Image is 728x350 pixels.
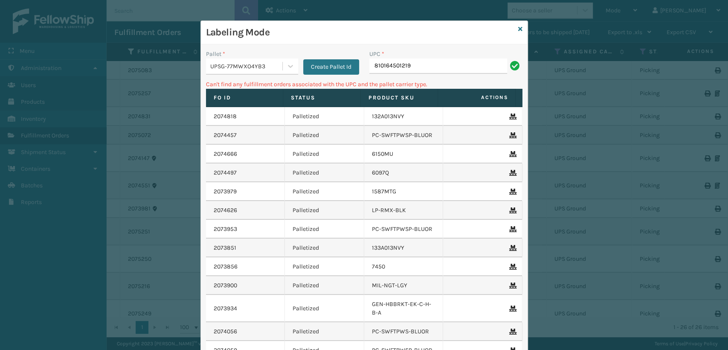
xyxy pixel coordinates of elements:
td: PC-SWFTPWSP-BLUOR [364,220,444,239]
a: 2073979 [214,187,237,196]
i: Remove From Pallet [509,264,514,270]
a: 2073934 [214,304,237,313]
a: 2073856 [214,262,238,271]
i: Remove From Pallet [509,329,514,335]
td: 7450 [364,257,444,276]
td: 133A013NVY [364,239,444,257]
label: Status [291,94,353,102]
td: Palletized [285,257,364,276]
i: Remove From Pallet [509,306,514,312]
i: Remove From Pallet [509,226,514,232]
div: UPSG-77MWXO4YB3 [210,62,283,71]
td: Palletized [285,220,364,239]
td: Palletized [285,322,364,341]
td: 132A013NVY [364,107,444,126]
td: Palletized [285,201,364,220]
a: 2074818 [214,112,237,121]
td: Palletized [285,295,364,322]
span: Actions [441,90,513,105]
h3: Labeling Mode [206,26,515,39]
a: 2074497 [214,169,237,177]
i: Remove From Pallet [509,283,514,289]
td: Palletized [285,239,364,257]
td: Palletized [285,126,364,145]
td: MIL-NGT-LGY [364,276,444,295]
td: LP-RMX-BLK [364,201,444,220]
td: 6097Q [364,163,444,182]
a: 2073953 [214,225,237,233]
label: Product SKU [368,94,430,102]
a: 2074457 [214,131,237,140]
td: 6150MU [364,145,444,163]
td: Palletized [285,182,364,201]
i: Remove From Pallet [509,151,514,157]
p: Can't find any fulfillment orders associated with the UPC and the pallet carrier type. [206,80,522,89]
i: Remove From Pallet [509,114,514,120]
i: Remove From Pallet [509,245,514,251]
td: GEN-HBBRKT-EK-C-H-B-A [364,295,444,322]
a: 2074666 [214,150,237,158]
td: 1587MTG [364,182,444,201]
td: PC-SWFTPWS-BLUOR [364,322,444,341]
label: Pallet [206,50,225,58]
i: Remove From Pallet [509,207,514,213]
td: Palletized [285,276,364,295]
a: 2074056 [214,327,237,336]
td: PC-SWFTPWSP-BLUOR [364,126,444,145]
label: UPC [369,50,384,58]
i: Remove From Pallet [509,170,514,176]
i: Remove From Pallet [509,189,514,195]
label: Fo Id [214,94,276,102]
button: Create Pallet Id [303,59,359,75]
a: 2074626 [214,206,237,215]
td: Palletized [285,145,364,163]
a: 2073851 [214,244,236,252]
td: Palletized [285,163,364,182]
a: 2073900 [214,281,237,290]
td: Palletized [285,107,364,126]
i: Remove From Pallet [509,132,514,138]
